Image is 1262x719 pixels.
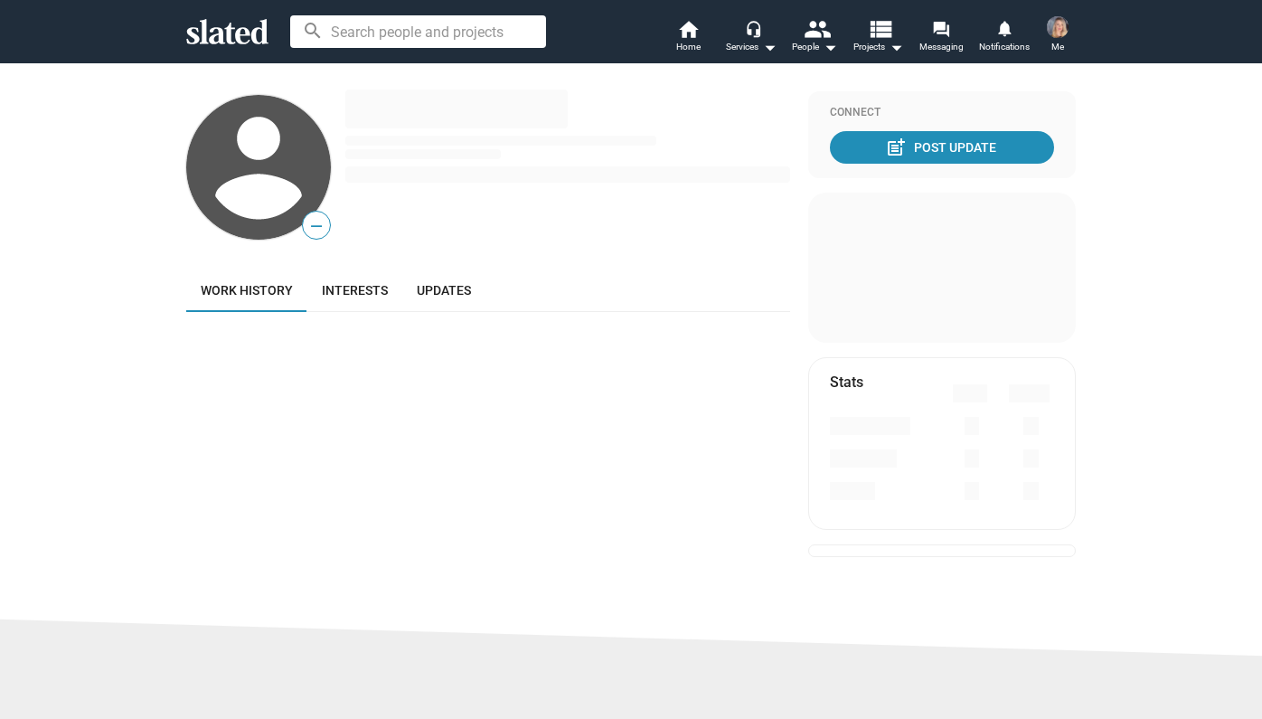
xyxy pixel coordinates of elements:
span: Interests [322,283,388,298]
span: — [303,214,330,238]
span: Work history [201,283,293,298]
a: Home [656,18,720,58]
span: Projects [853,36,903,58]
span: Notifications [979,36,1030,58]
button: Services [720,18,783,58]
a: Work history [186,269,307,312]
button: Post Update [830,131,1054,164]
mat-card-title: Stats [830,373,863,392]
div: Post Update [889,131,996,164]
mat-icon: arrow_drop_down [758,36,780,58]
mat-icon: arrow_drop_down [885,36,907,58]
span: Updates [417,283,471,298]
mat-icon: arrow_drop_down [819,36,841,58]
mat-icon: headset_mic [745,20,761,36]
a: Interests [307,269,402,312]
div: Connect [830,106,1054,120]
span: Home [676,36,701,58]
div: People [792,36,837,58]
span: Me [1051,36,1064,58]
mat-icon: people [804,15,830,42]
mat-icon: notifications [995,19,1012,36]
span: Messaging [919,36,964,58]
input: Search people and projects [290,15,546,48]
a: Notifications [973,18,1036,58]
a: Updates [402,269,485,312]
img: Angelique Pretorius [1047,16,1069,38]
mat-icon: post_add [885,137,907,158]
div: Services [726,36,777,58]
a: Messaging [909,18,973,58]
mat-icon: home [677,18,699,40]
button: Projects [846,18,909,58]
button: People [783,18,846,58]
button: Angelique PretoriusMe [1036,13,1079,60]
mat-icon: view_list [867,15,893,42]
mat-icon: forum [932,20,949,37]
